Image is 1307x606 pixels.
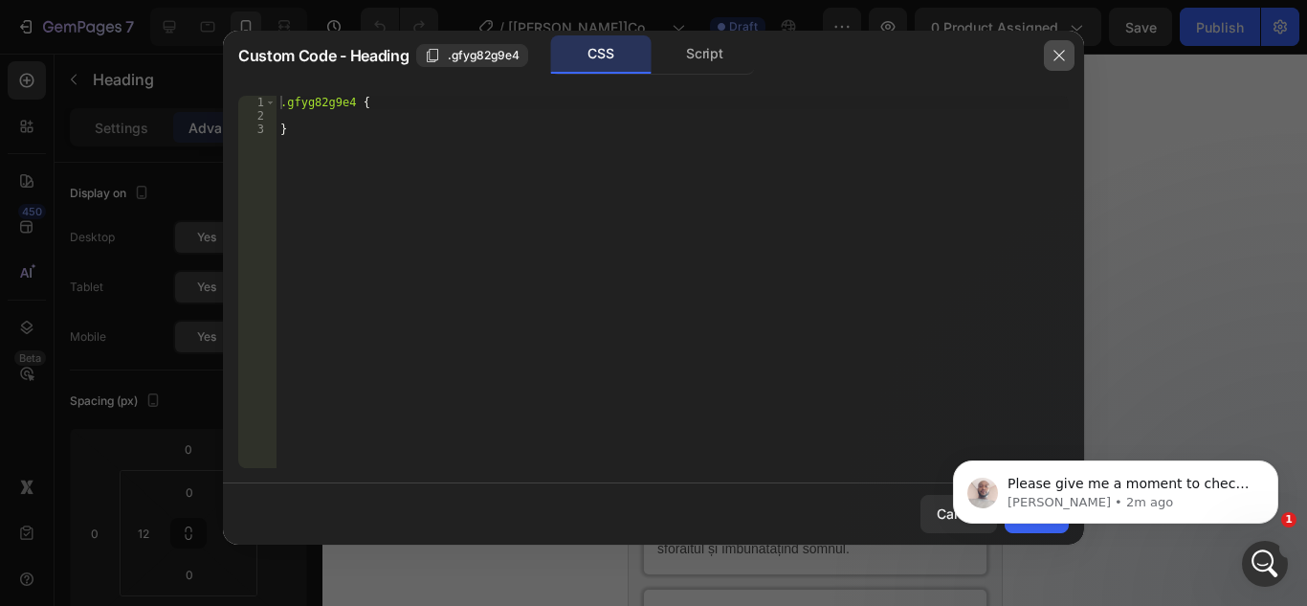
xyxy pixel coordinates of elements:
[111,130,339,166] strong: oamenii iubesc
[1281,512,1296,527] span: 1
[924,420,1307,554] iframe: Intercom notifications message
[39,348,92,366] div: Heading
[139,171,234,205] img: image_demo.jpg
[46,89,310,166] strong: 6 motive pentru care
[238,123,277,136] div: 3
[238,109,277,123] div: 2
[448,47,520,64] span: .gfyg82g9e4
[551,35,652,74] div: CSS
[654,35,755,74] div: Script
[1242,541,1288,587] iframe: Intercom live chat
[42,378,331,415] span: Noapte liniștită pentru tine și partenerul tău
[139,250,234,346] img: image_demo.jpg
[29,438,337,502] span: Cu doar 10 minute pe zi, cele 5 dispozitive ale noastre îți întăresc mușchii gurii și gâtului, re...
[416,44,528,67] button: .gfyg82g9e4
[238,44,409,67] span: Custom Code - Heading
[920,495,997,533] button: Cancel
[238,96,277,109] div: 1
